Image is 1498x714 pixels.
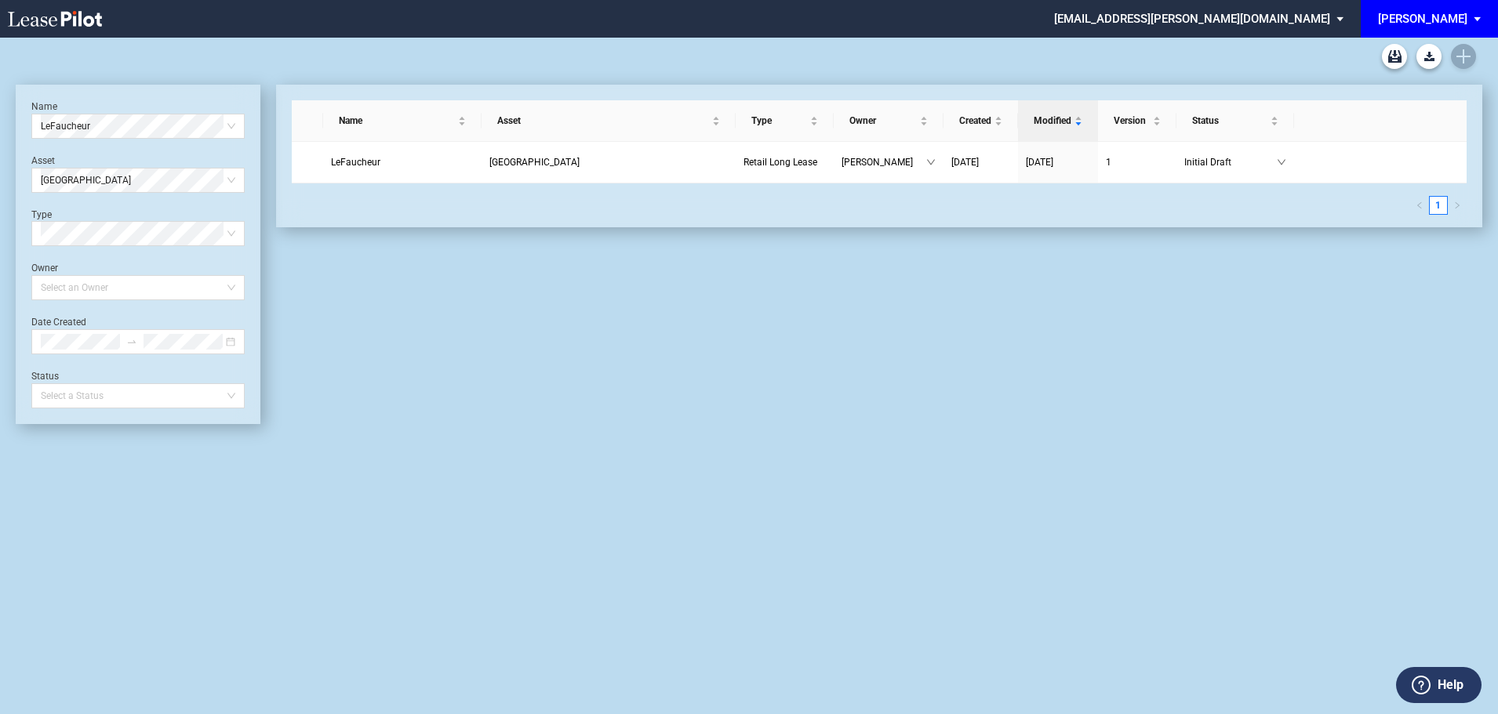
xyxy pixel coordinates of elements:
span: Initial Draft [1184,154,1277,170]
span: Park Place [41,169,235,192]
span: down [1277,158,1286,167]
span: [PERSON_NAME] [842,154,926,170]
div: [PERSON_NAME] [1378,12,1467,26]
span: LeFaucheur [41,114,235,138]
li: 1 [1429,196,1448,215]
label: Name [31,101,57,112]
th: Modified [1018,100,1098,142]
span: down [926,158,936,167]
span: 1 [1106,157,1111,168]
th: Created [944,100,1018,142]
span: Version [1114,113,1150,129]
a: [GEOGRAPHIC_DATA] [489,154,728,170]
label: Owner [31,263,58,274]
span: Type [751,113,807,129]
li: Next Page [1448,196,1467,215]
span: Created [959,113,991,129]
span: Park Place [489,157,580,168]
th: Asset [482,100,736,142]
button: Help [1396,667,1482,703]
th: Status [1176,100,1294,142]
th: Type [736,100,834,142]
span: [DATE] [951,157,979,168]
span: swap-right [126,336,137,347]
label: Asset [31,155,55,166]
span: right [1453,201,1461,209]
span: LeFaucheur [331,157,380,168]
span: Owner [849,113,917,129]
a: [DATE] [951,154,1010,170]
label: Help [1438,675,1463,695]
label: Status [31,371,59,382]
a: 1 [1106,154,1169,170]
span: Status [1192,113,1267,129]
span: Modified [1034,113,1071,129]
button: right [1448,196,1467,215]
md-menu: Download Blank Form List [1412,44,1446,69]
span: [DATE] [1026,157,1053,168]
a: LeFaucheur [331,154,474,170]
span: Name [339,113,455,129]
a: Archive [1382,44,1407,69]
a: [DATE] [1026,154,1090,170]
button: Download Blank Form [1416,44,1442,69]
span: left [1416,201,1423,209]
label: Date Created [31,317,86,328]
a: 1 [1430,197,1447,214]
a: Retail Long Lease [744,154,826,170]
button: left [1410,196,1429,215]
li: Previous Page [1410,196,1429,215]
th: Name [323,100,482,142]
span: Retail Long Lease [744,157,817,168]
th: Owner [834,100,944,142]
span: to [126,336,137,347]
label: Type [31,209,52,220]
th: Version [1098,100,1176,142]
span: Asset [497,113,709,129]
